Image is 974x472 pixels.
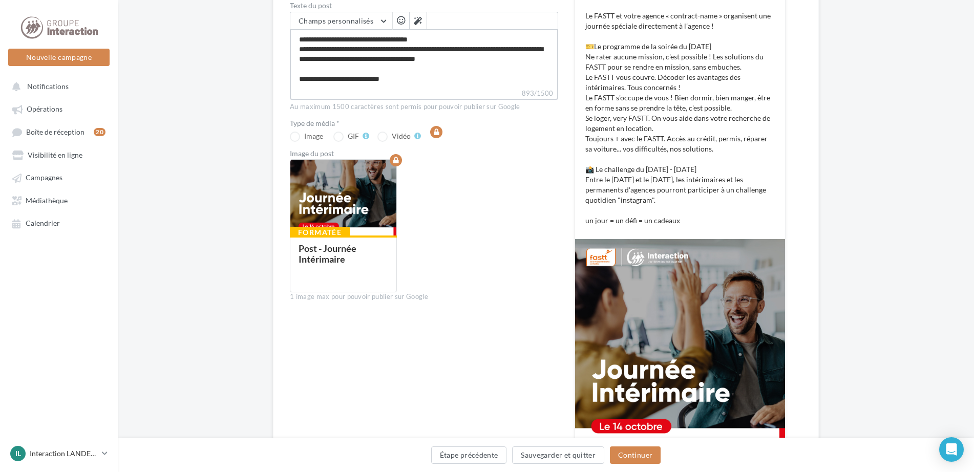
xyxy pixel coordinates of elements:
p: Interaction LANDERNEAU [30,448,98,459]
div: 20 [94,128,105,136]
div: Au maximum 1500 caractères sont permis pour pouvoir publier sur Google [290,102,558,112]
span: IL [15,448,21,459]
button: Continuer [610,446,661,464]
div: Formatée [290,227,350,238]
a: IL Interaction LANDERNEAU [8,444,110,463]
span: Champs personnalisés [299,16,373,25]
a: Boîte de réception20 [6,122,112,141]
span: Boîte de réception [26,127,84,136]
button: Notifications [6,77,108,95]
a: Calendrier [6,213,112,232]
button: Nouvelle campagne [8,49,110,66]
label: Texte du post [290,2,558,9]
a: Visibilité en ligne [6,145,112,164]
span: Opérations [27,105,62,114]
a: Opérations [6,99,112,118]
div: Post - Journée Intérimaire [299,243,356,265]
span: Médiathèque [26,196,68,205]
span: Calendrier [26,219,60,228]
label: 893/1500 [290,88,558,100]
div: 1 image max pour pouvoir publier sur Google [290,292,558,302]
label: Type de média * [290,120,558,127]
button: Étape précédente [431,446,507,464]
span: Visibilité en ligne [28,151,82,159]
div: Image du post [290,150,558,157]
a: Campagnes [6,168,112,186]
button: Sauvegarder et quitter [512,446,604,464]
div: Open Intercom Messenger [939,437,964,462]
span: Notifications [27,82,69,91]
button: Champs personnalisés [290,12,392,30]
span: Campagnes [26,174,62,182]
a: Médiathèque [6,191,112,209]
